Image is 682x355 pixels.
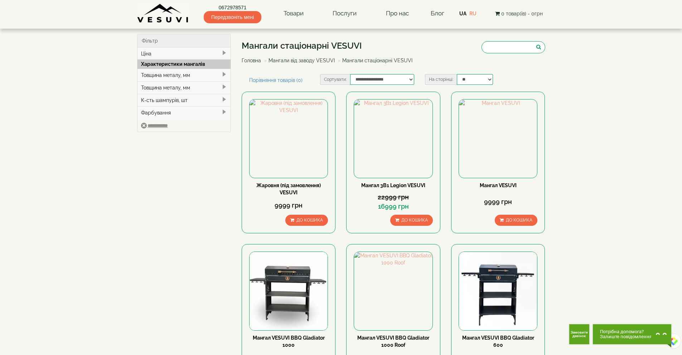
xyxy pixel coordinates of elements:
div: Товщина металу, мм [137,69,231,81]
img: Мангал VESUVI [459,99,537,177]
img: Мангал 3В1 Legion VESUVI [354,99,432,177]
button: До кошика [285,215,328,226]
div: 9999 грн [249,201,328,210]
div: 16999 грн [354,202,432,211]
span: До кошика [296,218,323,223]
img: Жаровня (під замовлення) VESUVI [250,99,328,177]
button: До кошика [390,215,433,226]
div: Фільтр [137,34,231,48]
a: Мангал 3В1 Legion VESUVI [361,183,425,188]
a: Блог [431,10,444,17]
button: Chat button [593,324,671,344]
a: UA [459,11,466,16]
a: Мангал VESUVI BBQ Gladiator 1000 [253,335,325,348]
div: 9999 грн [459,197,537,206]
a: Товари [276,5,311,22]
span: 0 товар(ів) - 0грн [501,11,543,16]
span: Замовити дзвінок [571,331,588,338]
a: Головна [242,58,261,63]
a: RU [469,11,477,16]
div: 22999 грн [354,193,432,202]
img: Завод VESUVI [137,4,189,23]
img: Мангал VESUVI BBQ Gladiator 1000 Roof [354,252,432,330]
label: На сторінці: [425,74,457,85]
button: 0 товар(ів) - 0грн [493,10,545,18]
a: Мангали від заводу VESUVI [269,58,335,63]
button: Get Call button [569,324,589,344]
a: Мангал VESUVI [480,183,517,188]
a: 0672978571 [204,4,261,11]
div: К-сть шампурів, шт [137,94,231,106]
button: До кошика [495,215,537,226]
label: Сортувати: [320,74,350,85]
a: Мангал VESUVI BBQ Gladiator 600 [462,335,534,348]
a: Мангал VESUVI BBQ Gladiator 1000 Roof [357,335,429,348]
div: Фарбування [137,106,231,119]
li: Мангали стаціонарні VESUVI [336,57,412,64]
a: Про нас [379,5,416,22]
span: До кошика [401,218,428,223]
div: Характеристики мангалів [137,59,231,69]
span: Залиште повідомлення [600,334,652,339]
span: Передзвоніть мені [204,11,261,23]
span: До кошика [506,218,532,223]
div: Ціна [137,48,231,60]
span: Потрібна допомога? [600,329,652,334]
img: Мангал VESUVI BBQ Gladiator 600 [459,252,537,330]
a: Порівняння товарів (0) [242,74,310,86]
h1: Мангали стаціонарні VESUVI [242,41,418,50]
img: Мангал VESUVI BBQ Gladiator 1000 [250,252,328,330]
a: Послуги [325,5,364,22]
a: Жаровня (під замовлення) VESUVI [256,183,321,195]
div: Товщина металу, мм [137,81,231,94]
